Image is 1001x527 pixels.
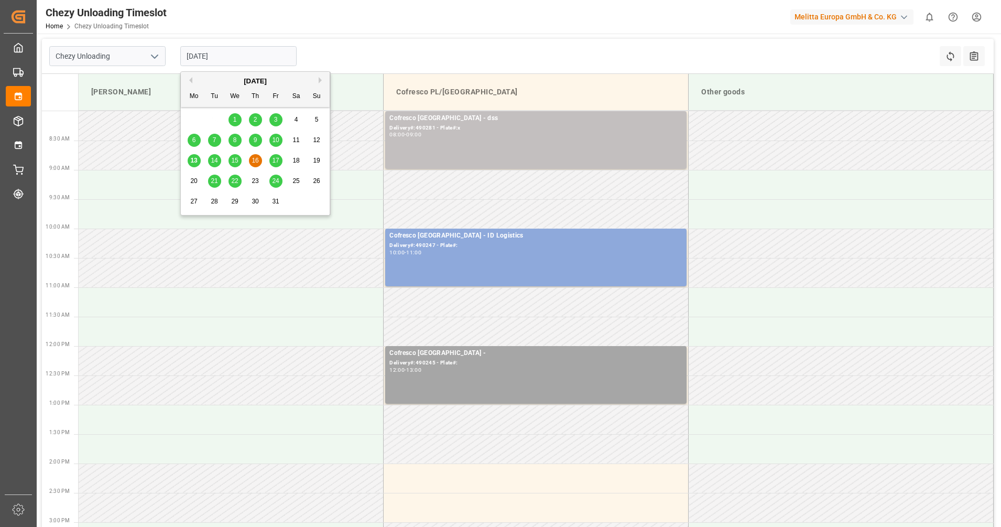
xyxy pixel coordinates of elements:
div: Choose Wednesday, October 29th, 2025 [229,195,242,208]
div: 09:00 [406,132,421,137]
span: 10:30 AM [46,253,70,259]
span: 28 [211,198,217,205]
span: 11:30 AM [46,312,70,318]
span: 8 [233,136,237,144]
div: Choose Tuesday, October 14th, 2025 [208,154,221,167]
span: 11:00 AM [46,283,70,288]
div: Choose Saturday, October 11th, 2025 [290,134,303,147]
span: 1 [233,116,237,123]
div: Cofresco PL/[GEOGRAPHIC_DATA] [392,82,680,102]
span: 23 [252,177,258,185]
div: Choose Sunday, October 12th, 2025 [310,134,323,147]
span: 1:30 PM [49,429,70,435]
button: show 0 new notifications [918,5,941,29]
span: 9:30 AM [49,195,70,200]
div: Choose Thursday, October 9th, 2025 [249,134,262,147]
span: 27 [190,198,197,205]
div: Cofresco [GEOGRAPHIC_DATA] - ID Logistics [389,231,682,241]
div: Choose Wednesday, October 8th, 2025 [229,134,242,147]
span: 13 [190,157,197,164]
span: 2:00 PM [49,459,70,465]
div: [DATE] [181,76,330,87]
span: 15 [231,157,238,164]
span: 10:00 AM [46,224,70,230]
span: 3:00 PM [49,518,70,523]
div: - [405,368,406,372]
div: 08:00 [389,132,405,137]
span: 8:30 AM [49,136,70,142]
div: Choose Wednesday, October 1st, 2025 [229,113,242,126]
div: Choose Tuesday, October 21st, 2025 [208,175,221,188]
div: [PERSON_NAME] [87,82,375,102]
span: 14 [211,157,217,164]
div: month 2025-10 [184,110,327,212]
span: 25 [292,177,299,185]
span: 3 [274,116,278,123]
div: Delivery#:490245 - Plate#: [389,359,682,368]
button: Help Center [941,5,965,29]
div: Choose Thursday, October 16th, 2025 [249,154,262,167]
span: 7 [213,136,216,144]
div: Th [249,90,262,103]
div: Choose Thursday, October 30th, 2025 [249,195,262,208]
div: Sa [290,90,303,103]
div: We [229,90,242,103]
div: Choose Tuesday, October 7th, 2025 [208,134,221,147]
div: - [405,250,406,255]
div: 11:00 [406,250,421,255]
button: Next Month [319,77,325,83]
div: Su [310,90,323,103]
span: 24 [272,177,279,185]
button: Previous Month [186,77,192,83]
div: Choose Thursday, October 23rd, 2025 [249,175,262,188]
div: Choose Friday, October 31st, 2025 [269,195,282,208]
div: Choose Sunday, October 26th, 2025 [310,175,323,188]
div: Choose Saturday, October 25th, 2025 [290,175,303,188]
span: 5 [315,116,319,123]
input: Type to search/select [49,46,166,66]
div: Delivery#:490281 - Plate#:x [389,124,682,133]
div: Choose Friday, October 10th, 2025 [269,134,282,147]
span: 12 [313,136,320,144]
div: Choose Monday, October 20th, 2025 [188,175,201,188]
div: Choose Wednesday, October 15th, 2025 [229,154,242,167]
span: 11 [292,136,299,144]
div: Choose Tuesday, October 28th, 2025 [208,195,221,208]
span: 31 [272,198,279,205]
span: 12:00 PM [46,341,70,347]
div: Melitta Europa GmbH & Co. KG [790,9,913,25]
div: Chezy Unloading Timeslot [46,5,167,20]
div: Choose Thursday, October 2nd, 2025 [249,113,262,126]
div: Cofresco [GEOGRAPHIC_DATA] - [389,348,682,359]
div: Fr [269,90,282,103]
div: Choose Sunday, October 5th, 2025 [310,113,323,126]
div: 10:00 [389,250,405,255]
span: 10 [272,136,279,144]
span: 6 [192,136,196,144]
div: Choose Wednesday, October 22nd, 2025 [229,175,242,188]
div: Choose Monday, October 6th, 2025 [188,134,201,147]
div: Choose Friday, October 3rd, 2025 [269,113,282,126]
span: 26 [313,177,320,185]
span: 2 [254,116,257,123]
div: - [405,132,406,137]
span: 16 [252,157,258,164]
span: 18 [292,157,299,164]
span: 4 [295,116,298,123]
div: Choose Monday, October 13th, 2025 [188,154,201,167]
div: Choose Monday, October 27th, 2025 [188,195,201,208]
span: 12:30 PM [46,371,70,377]
span: 21 [211,177,217,185]
div: Tu [208,90,221,103]
div: Mo [188,90,201,103]
span: 30 [252,198,258,205]
a: Home [46,23,63,30]
span: 17 [272,157,279,164]
div: Delivery#:490247 - Plate#: [389,241,682,250]
span: 9 [254,136,257,144]
span: 9:00 AM [49,165,70,171]
div: Choose Sunday, October 19th, 2025 [310,154,323,167]
div: 13:00 [406,368,421,372]
input: DD.MM.YYYY [180,46,297,66]
div: Cofresco [GEOGRAPHIC_DATA] - dss [389,113,682,124]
